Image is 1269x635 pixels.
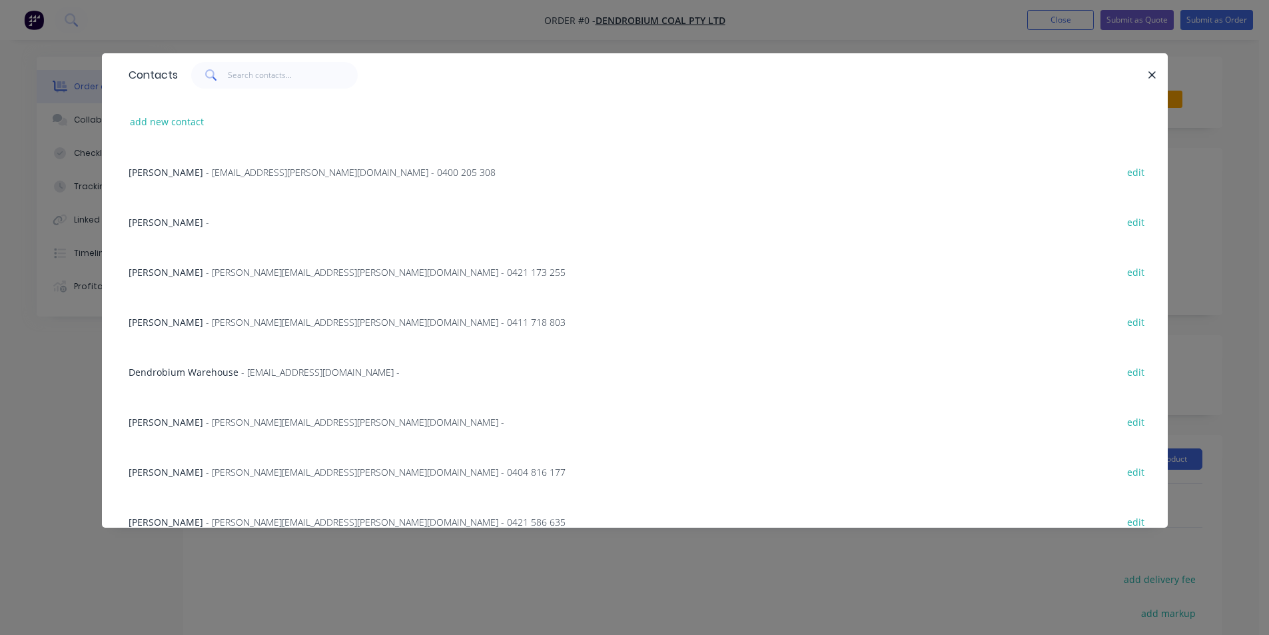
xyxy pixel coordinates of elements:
span: - [PERSON_NAME][EMAIL_ADDRESS][PERSON_NAME][DOMAIN_NAME] - 0421 173 255 [206,266,566,279]
span: [PERSON_NAME] [129,316,203,328]
button: edit [1120,362,1152,380]
span: - [PERSON_NAME][EMAIL_ADDRESS][PERSON_NAME][DOMAIN_NAME] - 0404 816 177 [206,466,566,478]
span: [PERSON_NAME] [129,516,203,528]
span: [PERSON_NAME] [129,266,203,279]
span: [PERSON_NAME] [129,416,203,428]
button: edit [1120,213,1152,231]
span: [PERSON_NAME] [129,466,203,478]
span: - [EMAIL_ADDRESS][PERSON_NAME][DOMAIN_NAME] - 0400 205 308 [206,166,496,179]
button: edit [1120,412,1152,430]
input: Search contacts... [228,62,358,89]
div: Contacts [122,54,178,97]
button: edit [1120,163,1152,181]
span: - [EMAIL_ADDRESS][DOMAIN_NAME] - [241,366,400,378]
span: - [PERSON_NAME][EMAIL_ADDRESS][PERSON_NAME][DOMAIN_NAME] - 0411 718 803 [206,316,566,328]
span: [PERSON_NAME] [129,216,203,229]
span: - [PERSON_NAME][EMAIL_ADDRESS][PERSON_NAME][DOMAIN_NAME] - [206,416,504,428]
span: - [PERSON_NAME][EMAIL_ADDRESS][PERSON_NAME][DOMAIN_NAME] - 0421 586 635 [206,516,566,528]
button: edit [1120,512,1152,530]
button: add new contact [123,113,211,131]
button: edit [1120,313,1152,330]
span: - [206,216,209,229]
button: edit [1120,462,1152,480]
span: [PERSON_NAME] [129,166,203,179]
span: Dendrobium Warehouse [129,366,238,378]
button: edit [1120,263,1152,281]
